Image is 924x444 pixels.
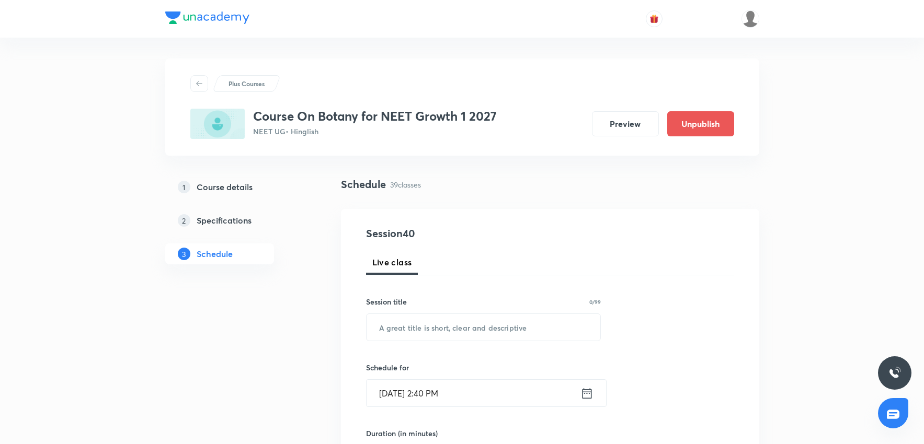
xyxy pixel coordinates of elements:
[592,111,659,136] button: Preview
[178,214,190,227] p: 2
[888,367,901,379] img: ttu
[367,314,601,341] input: A great title is short, clear and descriptive
[366,428,438,439] h6: Duration (in minutes)
[366,362,601,373] h6: Schedule for
[649,14,659,24] img: avatar
[165,177,307,197] a: 1Course details
[178,181,190,193] p: 1
[372,256,412,268] span: Live class
[253,126,497,137] p: NEET UG • Hinglish
[341,177,386,192] h4: Schedule
[197,248,233,260] h5: Schedule
[366,296,407,307] h6: Session title
[197,181,253,193] h5: Course details
[165,210,307,231] a: 2Specifications
[390,179,421,190] p: 39 classes
[190,109,245,139] img: F7CED906-E13A-4895-BCCF-26D369C11305_plus.png
[165,11,249,27] a: Company Logo
[366,226,557,241] h4: Session 40
[589,299,601,305] p: 0/99
[197,214,252,227] h5: Specifications
[229,79,265,88] p: Plus Courses
[742,10,759,28] img: Devendra Kumar
[253,109,497,124] h3: Course On Botany for NEET Growth 1 2027
[165,11,249,24] img: Company Logo
[178,248,190,260] p: 3
[646,10,663,27] button: avatar
[667,111,734,136] button: Unpublish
